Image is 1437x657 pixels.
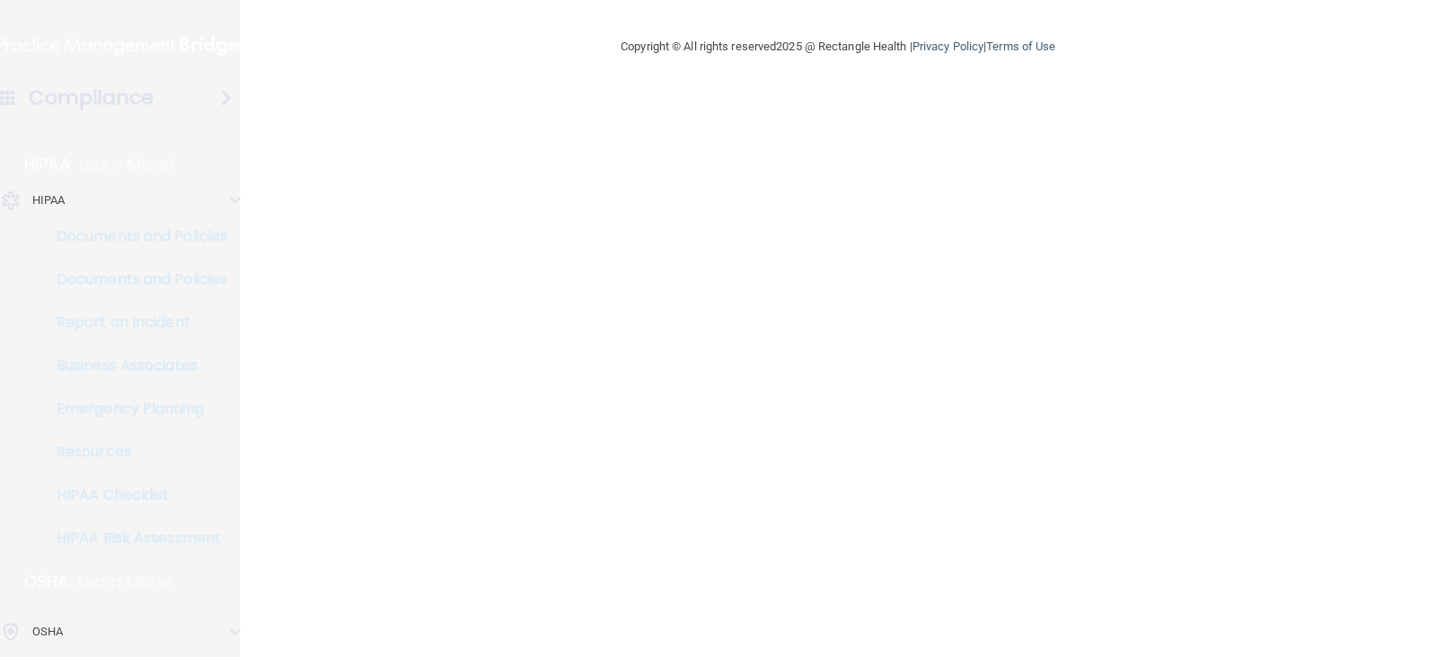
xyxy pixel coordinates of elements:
[12,271,257,289] p: Documents and Policies
[29,85,154,111] h4: Compliance
[32,190,66,211] p: HIPAA
[12,443,257,461] p: Resources
[24,154,70,175] p: HIPAA
[78,571,173,592] p: Learn More!
[12,357,257,375] p: Business Associates
[12,400,257,418] p: Emergency Planning
[24,571,69,592] p: OSHA
[32,621,63,643] p: OSHA
[510,18,1166,75] div: Copyright © All rights reserved 2025 @ Rectangle Health | |
[12,486,257,504] p: HIPAA Checklist
[986,40,1055,53] a: Terms of Use
[912,40,983,53] a: Privacy Policy
[79,154,174,175] p: Learn More!
[12,227,257,245] p: Documents and Policies
[12,314,257,332] p: Report an Incident
[12,529,257,547] p: HIPAA Risk Assessment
